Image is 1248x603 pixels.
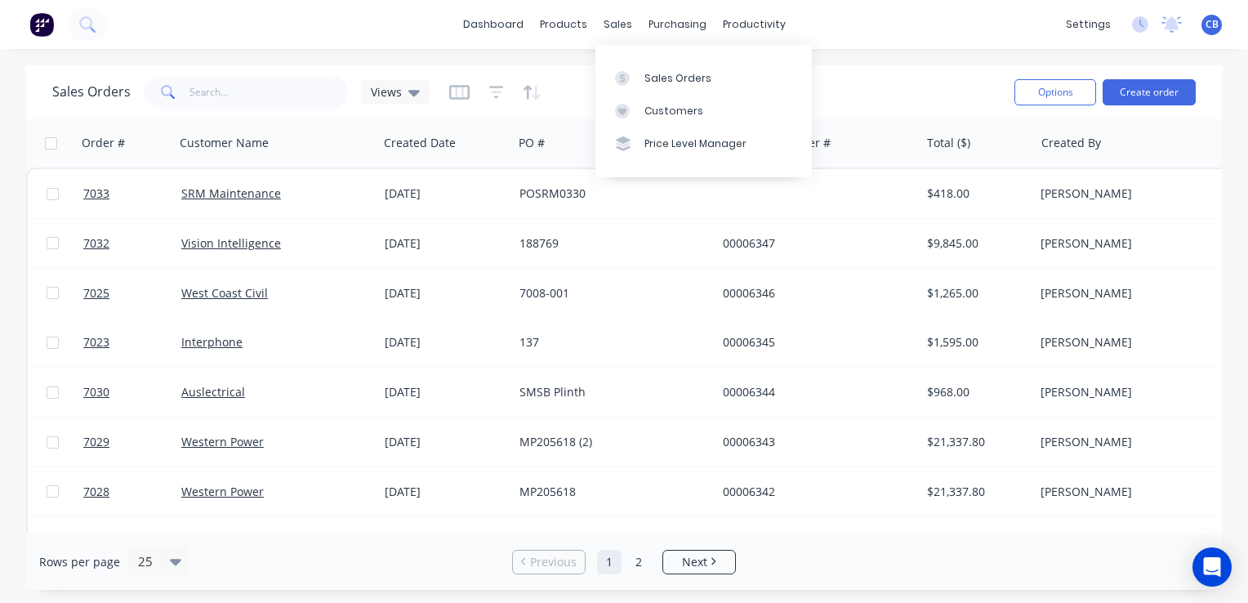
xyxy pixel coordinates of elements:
div: Open Intercom Messenger [1192,547,1232,587]
a: dashboard [455,12,532,37]
span: Rows per page [39,554,120,570]
a: Previous page [513,554,585,570]
div: productivity [715,12,794,37]
a: Price Level Manager [595,127,812,160]
div: [DATE] [385,285,506,301]
div: Customers [644,104,703,118]
a: Sales Orders [595,61,812,94]
a: 7023 [83,318,181,367]
a: 7028 [83,467,181,516]
a: Next page [663,554,735,570]
img: Factory [29,12,54,37]
h1: Sales Orders [52,84,131,100]
div: Price Level Manager [644,136,747,151]
a: SRM Maintenance [181,185,281,201]
div: 188769 [519,235,701,252]
div: [PERSON_NAME] [1041,185,1222,202]
a: 7030 [83,368,181,417]
a: Customers [595,95,812,127]
div: POSRM0330 [519,185,701,202]
div: Order # [82,135,125,151]
a: 7025 [83,269,181,318]
div: 00006346 [723,285,904,301]
div: [DATE] [385,185,506,202]
div: $418.00 [927,185,1023,202]
div: [PERSON_NAME] [1041,235,1222,252]
div: $1,595.00 [927,334,1023,351]
div: 00006343 [723,434,904,450]
span: CB [1206,17,1219,32]
div: 00006344 [723,384,904,400]
div: $21,337.80 [927,484,1023,500]
div: MP205618 [519,484,701,500]
a: Western Power [181,434,264,449]
div: Created Date [384,135,456,151]
a: Interphone [181,334,243,350]
a: Page 1 is your current page [597,550,622,574]
span: Next [682,554,707,570]
span: 7029 [83,434,109,450]
span: 7030 [83,384,109,400]
div: $968.00 [927,384,1023,400]
a: Vision Intelligence [181,235,281,251]
ul: Pagination [506,550,742,574]
span: 7025 [83,285,109,301]
div: Sales Orders [644,71,711,86]
button: Create order [1103,79,1196,105]
a: 7032 [83,219,181,268]
div: [PERSON_NAME] [1041,384,1222,400]
div: purchasing [640,12,715,37]
div: 7008-001 [519,285,701,301]
span: Previous [530,554,577,570]
input: Search... [189,76,349,109]
div: products [532,12,595,37]
div: Created By [1041,135,1101,151]
div: SMSB Plinth [519,384,701,400]
a: Auslectrical [181,384,245,400]
div: $1,265.00 [927,285,1023,301]
div: 00006345 [723,334,904,351]
div: PO # [519,135,545,151]
button: Options [1014,79,1096,105]
a: Page 2 [626,550,651,574]
div: Customer Name [180,135,269,151]
div: 00006347 [723,235,904,252]
div: [DATE] [385,334,506,351]
div: [DATE] [385,484,506,500]
div: [DATE] [385,384,506,400]
div: [DATE] [385,434,506,450]
span: 7028 [83,484,109,500]
a: 7029 [83,418,181,467]
a: Western Power [181,484,264,499]
div: MP205618 (2) [519,434,701,450]
div: Total ($) [927,135,970,151]
a: West Coast Civil [181,285,268,301]
span: 7023 [83,334,109,351]
div: $21,337.80 [927,434,1023,450]
span: Views [371,83,402,100]
div: [PERSON_NAME] [1041,484,1222,500]
a: 7026 [83,517,181,566]
span: 7032 [83,235,109,252]
div: 137 [519,334,701,351]
div: 00006342 [723,484,904,500]
div: sales [595,12,640,37]
div: settings [1058,12,1119,37]
div: [PERSON_NAME] [1041,285,1222,301]
div: $9,845.00 [927,235,1023,252]
span: 7033 [83,185,109,202]
div: [PERSON_NAME] [1041,434,1222,450]
a: 7033 [83,169,181,218]
div: [PERSON_NAME] [1041,334,1222,351]
div: [DATE] [385,235,506,252]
